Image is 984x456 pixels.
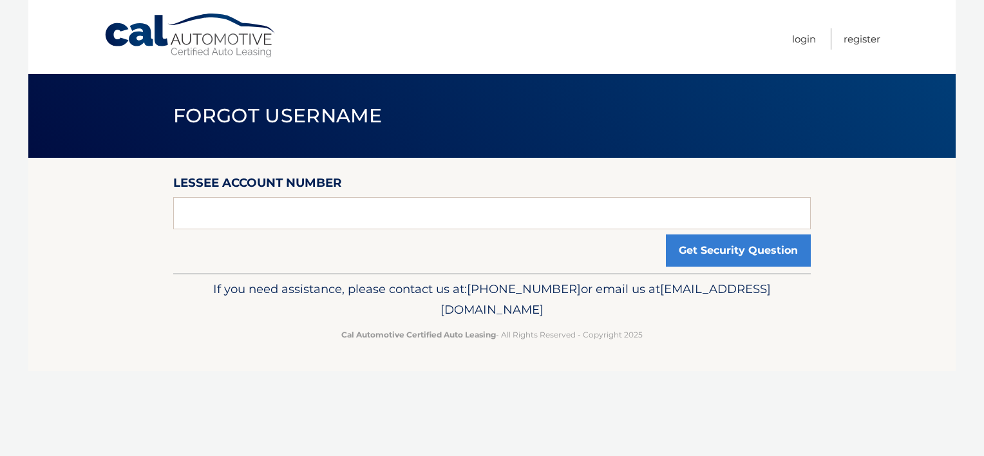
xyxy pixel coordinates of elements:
a: Login [792,28,816,50]
span: [PHONE_NUMBER] [467,281,581,296]
span: [EMAIL_ADDRESS][DOMAIN_NAME] [440,281,771,317]
a: Register [844,28,880,50]
a: Cal Automotive [104,13,278,59]
label: Lessee Account Number [173,173,342,197]
strong: Cal Automotive Certified Auto Leasing [341,330,496,339]
span: Forgot Username [173,104,383,128]
button: Get Security Question [666,234,811,267]
p: - All Rights Reserved - Copyright 2025 [182,328,802,341]
p: If you need assistance, please contact us at: or email us at [182,279,802,320]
